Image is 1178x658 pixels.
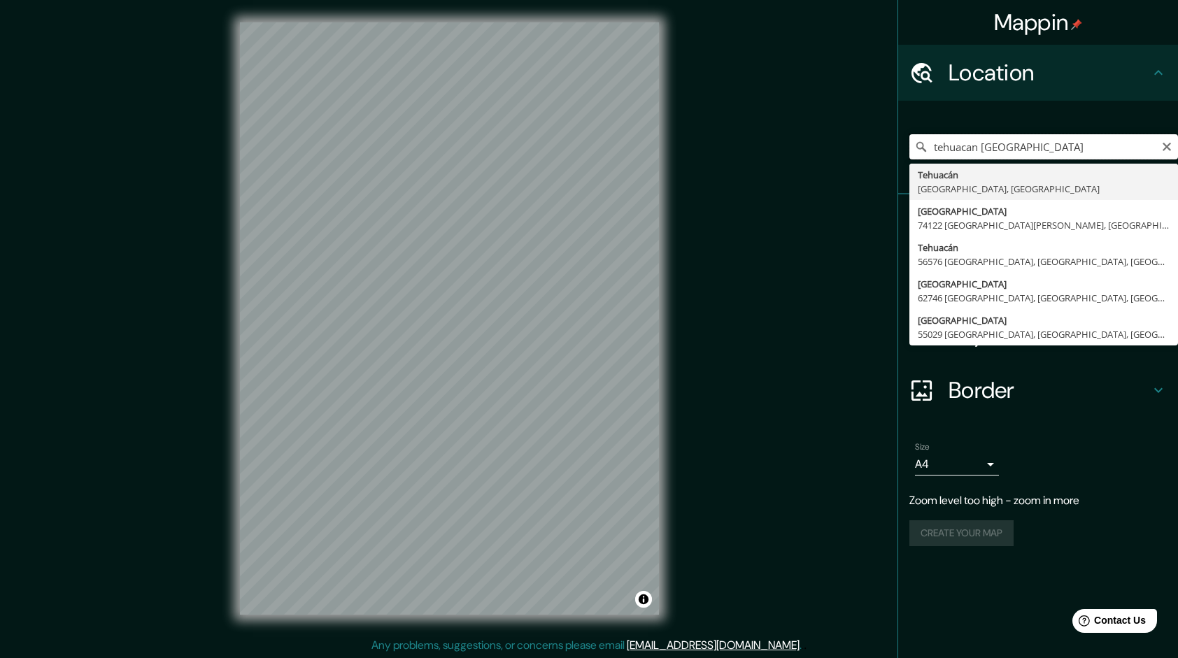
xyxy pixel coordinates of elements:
[918,168,1170,182] div: Tehuacán
[240,22,659,615] canvas: Map
[918,313,1170,327] div: [GEOGRAPHIC_DATA]
[898,250,1178,306] div: Style
[1161,139,1172,152] button: Clear
[898,194,1178,250] div: Pins
[918,255,1170,269] div: 56576 [GEOGRAPHIC_DATA], [GEOGRAPHIC_DATA], [GEOGRAPHIC_DATA]
[1071,19,1082,30] img: pin-icon.png
[915,453,999,475] div: A4
[994,8,1083,36] h4: Mappin
[909,134,1178,159] input: Pick your city or area
[802,637,804,654] div: .
[898,362,1178,418] div: Border
[918,277,1170,291] div: [GEOGRAPHIC_DATA]
[918,182,1170,196] div: [GEOGRAPHIC_DATA], [GEOGRAPHIC_DATA]
[949,376,1150,404] h4: Border
[909,492,1167,509] p: Zoom level too high - zoom in more
[371,637,802,654] p: Any problems, suggestions, or concerns please email .
[918,218,1170,232] div: 74122 [GEOGRAPHIC_DATA][PERSON_NAME], [GEOGRAPHIC_DATA], [GEOGRAPHIC_DATA]
[949,59,1150,87] h4: Location
[918,204,1170,218] div: [GEOGRAPHIC_DATA]
[949,320,1150,348] h4: Layout
[635,591,652,608] button: Toggle attribution
[627,638,800,652] a: [EMAIL_ADDRESS][DOMAIN_NAME]
[1053,603,1163,643] iframe: Help widget launcher
[804,637,807,654] div: .
[918,291,1170,305] div: 62746 [GEOGRAPHIC_DATA], [GEOGRAPHIC_DATA], [GEOGRAPHIC_DATA]
[898,45,1178,101] div: Location
[918,241,1170,255] div: Tehuacán
[898,306,1178,362] div: Layout
[915,441,930,453] label: Size
[918,327,1170,341] div: 55029 [GEOGRAPHIC_DATA], [GEOGRAPHIC_DATA], [GEOGRAPHIC_DATA]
